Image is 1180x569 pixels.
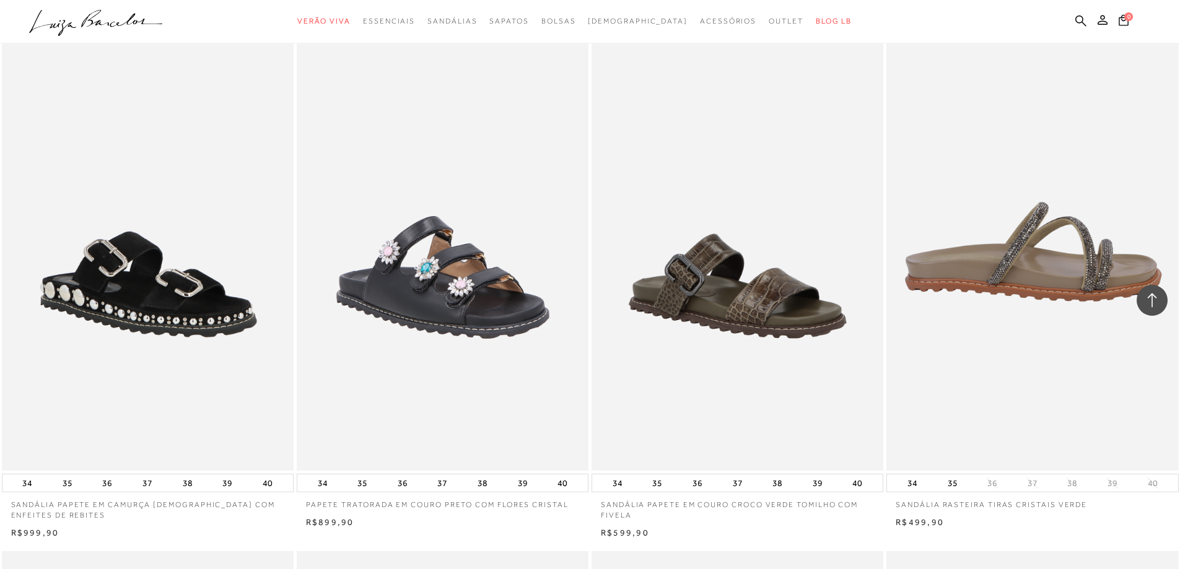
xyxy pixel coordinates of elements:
[434,474,451,492] button: 37
[427,10,477,33] a: categoryNavScreenReaderText
[769,17,803,25] span: Outlet
[649,474,666,492] button: 35
[904,474,921,492] button: 34
[609,474,626,492] button: 34
[588,17,688,25] span: [DEMOGRAPHIC_DATA]
[489,10,528,33] a: categoryNavScreenReaderText
[588,10,688,33] a: noSubCategoriesText
[541,10,576,33] a: categoryNavScreenReaderText
[700,17,756,25] span: Acessórios
[427,17,477,25] span: Sandálias
[593,35,882,469] a: SANDÁLIA PAPETE EM COURO CROCO VERDE TOMILHO COM FIVELA SANDÁLIA PAPETE EM COURO CROCO VERDE TOMI...
[59,474,76,492] button: 35
[297,492,588,510] a: PAPETE TRATORADA EM COURO PRETO COM FLORES CRISTAL
[896,517,944,527] span: R$499,90
[19,474,36,492] button: 34
[1064,477,1081,489] button: 38
[1024,477,1041,489] button: 37
[298,35,587,469] a: PAPETE TRATORADA EM COURO PRETO COM FLORES CRISTAL PAPETE TRATORADA EM COURO PRETO COM FLORES CRI...
[11,528,59,537] span: R$999,90
[809,474,826,492] button: 39
[298,35,587,469] img: PAPETE TRATORADA EM COURO PRETO COM FLORES CRISTAL
[3,35,292,469] img: SANDÁLIA PAPETE EM CAMURÇA PRETA COM ENFEITES DE REBITES
[394,474,411,492] button: 36
[363,10,415,33] a: categoryNavScreenReaderText
[474,474,491,492] button: 38
[1124,12,1133,21] span: 0
[1144,477,1161,489] button: 40
[314,474,331,492] button: 34
[541,17,576,25] span: Bolsas
[601,528,649,537] span: R$599,90
[259,474,276,492] button: 40
[489,17,528,25] span: Sapatos
[849,474,866,492] button: 40
[888,33,1178,471] img: Sandália rasteira tiras cristais verde
[816,10,852,33] a: BLOG LB
[306,517,354,527] span: R$899,90
[984,477,1001,489] button: 36
[700,10,756,33] a: categoryNavScreenReaderText
[689,474,706,492] button: 36
[98,474,116,492] button: 36
[297,17,351,25] span: Verão Viva
[139,474,156,492] button: 37
[888,35,1177,469] a: Sandália rasteira tiras cristais verde
[363,17,415,25] span: Essenciais
[554,474,571,492] button: 40
[886,492,1178,510] a: Sandália rasteira tiras cristais verde
[3,35,292,469] a: SANDÁLIA PAPETE EM CAMURÇA PRETA COM ENFEITES DE REBITES SANDÁLIA PAPETE EM CAMURÇA PRETA COM ENF...
[1115,14,1132,30] button: 0
[297,10,351,33] a: categoryNavScreenReaderText
[944,474,961,492] button: 35
[1104,477,1121,489] button: 39
[769,10,803,33] a: categoryNavScreenReaderText
[354,474,371,492] button: 35
[514,474,531,492] button: 39
[729,474,746,492] button: 37
[179,474,196,492] button: 38
[769,474,786,492] button: 38
[816,17,852,25] span: BLOG LB
[2,492,294,521] a: SANDÁLIA PAPETE EM CAMURÇA [DEMOGRAPHIC_DATA] COM ENFEITES DE REBITES
[593,35,882,469] img: SANDÁLIA PAPETE EM COURO CROCO VERDE TOMILHO COM FIVELA
[219,474,236,492] button: 39
[592,492,883,521] a: SANDÁLIA PAPETE EM COURO CROCO VERDE TOMILHO COM FIVELA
